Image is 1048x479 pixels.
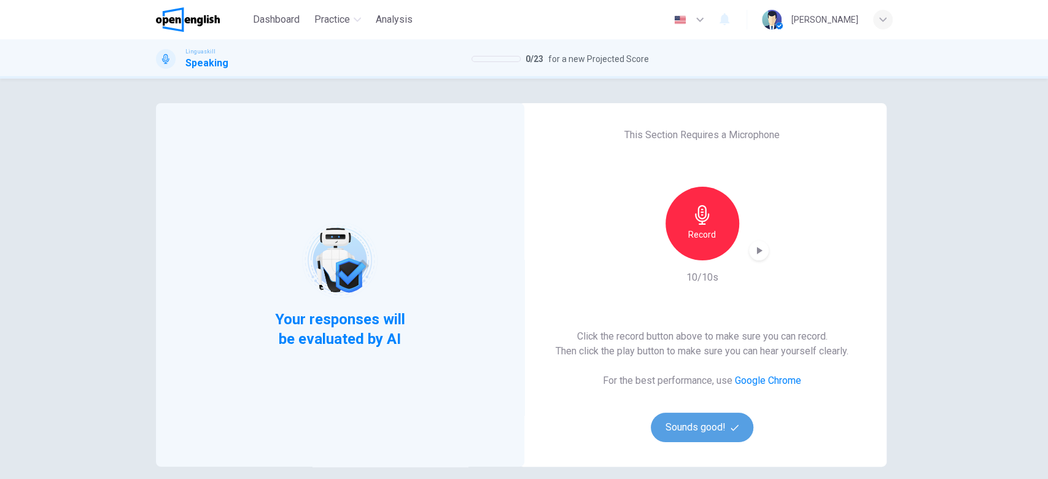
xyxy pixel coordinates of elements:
button: Practice [309,9,366,31]
a: OpenEnglish logo [156,7,249,32]
span: Your responses will be evaluated by AI [265,310,414,349]
img: Profile picture [762,10,782,29]
button: Analysis [371,9,417,31]
span: Analysis [376,12,413,27]
a: Google Chrome [735,375,801,386]
span: 0 / 23 [526,52,543,66]
span: Linguaskill [185,47,215,56]
h6: Click the record button above to make sure you can record. Then click the play button to make sur... [556,329,848,359]
button: Sounds good! [651,413,754,442]
div: [PERSON_NAME] [791,12,858,27]
img: OpenEnglish logo [156,7,220,32]
span: Dashboard [253,12,300,27]
button: Dashboard [248,9,305,31]
h6: This Section Requires a Microphone [624,128,780,142]
img: en [672,15,688,25]
h1: Speaking [185,56,228,71]
h6: For the best performance, use [603,373,801,388]
span: for a new Projected Score [548,52,649,66]
button: Record [666,187,739,260]
h6: 10/10s [686,270,718,285]
span: Practice [314,12,350,27]
h6: Record [688,227,716,242]
img: robot icon [301,221,379,299]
